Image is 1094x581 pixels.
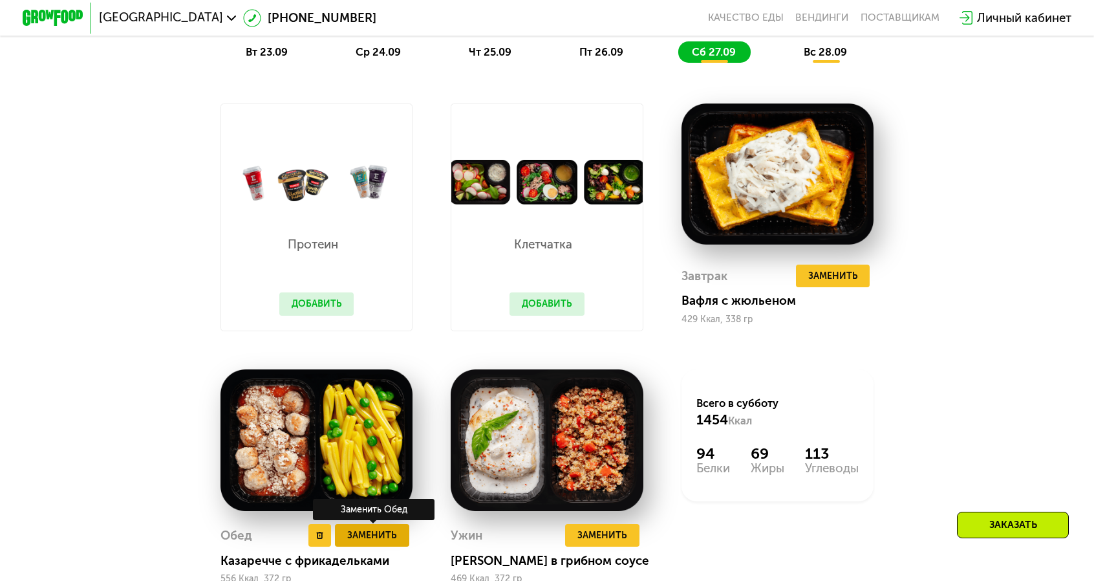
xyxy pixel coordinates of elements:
[805,463,859,475] div: Углеводы
[509,239,577,251] p: Клетчатка
[708,12,784,24] a: Качество еды
[469,46,511,58] span: чт 25.09
[751,463,784,475] div: Жиры
[681,265,727,287] div: Завтрак
[313,499,434,520] div: Заменить Обед
[279,239,347,251] p: Протеин
[220,553,425,569] div: Казаречче с фрикадельками
[451,553,655,569] div: [PERSON_NAME] в грибном соусе
[99,12,223,24] span: [GEOGRAPHIC_DATA]
[579,46,623,58] span: пт 26.09
[696,444,730,463] div: 94
[243,9,376,27] a: [PHONE_NUMBER]
[509,292,585,315] button: Добавить
[728,415,752,427] span: Ккал
[796,265,870,287] button: Заменить
[957,512,1069,538] div: Заказать
[977,9,1071,27] div: Личный кабинет
[279,292,354,315] button: Добавить
[577,528,627,543] span: Заменить
[681,293,886,309] div: Вафля с жюльеном
[751,444,784,463] div: 69
[692,46,736,58] span: сб 27.09
[696,396,859,430] div: Всего в субботу
[347,528,397,543] span: Заменить
[356,46,401,58] span: ср 24.09
[805,444,859,463] div: 113
[220,524,252,547] div: Обед
[861,12,939,24] div: поставщикам
[681,314,874,325] div: 429 Ккал, 338 гр
[804,46,847,58] span: вс 28.09
[246,46,288,58] span: вт 23.09
[808,269,858,284] span: Заменить
[696,463,730,475] div: Белки
[795,12,848,24] a: Вендинги
[696,411,728,428] span: 1454
[565,524,639,547] button: Заменить
[335,524,409,547] button: Заменить
[451,524,482,547] div: Ужин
